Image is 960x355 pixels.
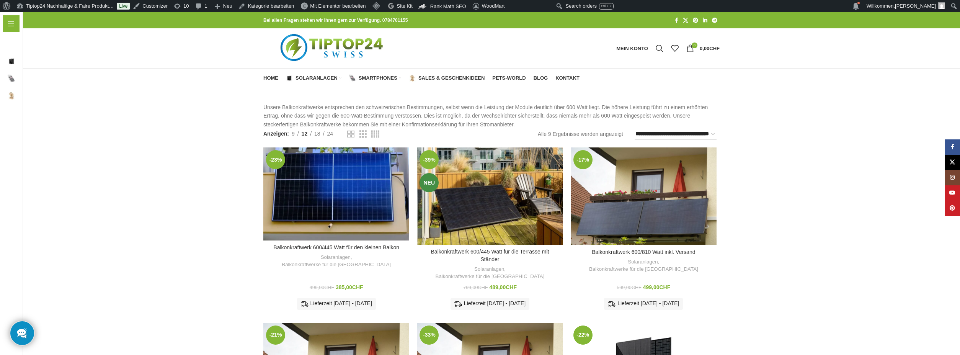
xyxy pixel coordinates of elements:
a: Home [263,70,278,86]
span: Ctrl + K [601,4,612,8]
span: CHF [709,46,720,51]
a: Balkonkraftwerk 600/810 Watt inkl. Versand [571,147,717,245]
a: YouTube Social Link [945,185,960,201]
a: Sales & Geschenkideen [409,70,485,86]
span: Home [263,75,278,81]
a: Rasteransicht 4 [371,129,379,139]
span: Kontakt [555,75,580,81]
div: Lieferzeit [DATE] - [DATE] [297,298,376,309]
a: Kontakt [555,70,580,86]
img: Aufrufe der letzten 48 Stunden. Klicke hier für weitere Jetpack-Statistiken. [511,2,554,11]
a: Pinterest Social Link [945,201,960,216]
bdi: 385,00 [336,284,363,290]
a: Rasteransicht 2 [347,129,354,139]
span: Anzeigen [263,129,289,138]
a: Smartphones [349,70,401,86]
a: Balkonkraftwerke für die [GEOGRAPHIC_DATA] [436,273,545,280]
span: -21% [266,326,285,345]
span: Site Kit [397,3,413,9]
a: 9 [289,129,297,138]
a: Balkonkraftwerk 600/810 Watt inkl. Versand [592,249,695,255]
a: Rasteransicht 3 [359,129,367,139]
img: Solaranlagen [286,75,293,82]
span: 18 [314,131,320,137]
bdi: 799,00 [463,285,488,290]
bdi: 599,00 [617,285,641,290]
select: Shop-Reihenfolge [635,129,717,140]
span: Pets-World [492,75,526,81]
span: Blog [534,75,548,81]
bdi: 499,00 [643,284,671,290]
img: Sales & Geschenkideen [409,75,416,82]
a: Instagram Social Link [945,170,960,185]
a: Pinterest Social Link [691,15,700,26]
a: Balkonkraftwerk 600/445 Watt für die Terrasse mit Ständer [431,249,549,262]
bdi: 489,00 [489,284,517,290]
div: , [575,258,713,273]
a: Facebook Social Link [673,15,681,26]
span: Mein Konto [616,46,648,51]
span: 24 [327,131,333,137]
div: Lieferzeit [DATE] - [DATE] [451,298,529,309]
bdi: 499,00 [310,285,334,290]
span: 9 [292,131,295,137]
span: Smartphones [359,75,397,81]
a: Logo der Website [263,45,402,51]
span: Mit Elementor bearbeiten [310,3,366,9]
div: Lieferzeit [DATE] - [DATE] [604,298,683,309]
a: Facebook Social Link [945,139,960,155]
a: Telegram Social Link [710,15,720,26]
span: Solaranlagen [296,75,338,81]
bdi: 0,00 [700,46,720,51]
img: Tiptop24 Nachhaltige & Faire Produkte [263,28,402,68]
span: CHF [324,285,334,290]
p: Unsere Balkonkraftwerke entsprechen den schweizerischen Bestimmungen, selbst wenn die Leistung de... [263,103,720,129]
a: 18 [312,129,323,138]
span: Neu [420,173,439,192]
a: Live [117,3,130,10]
strong: Bei allen Fragen stehen wir Ihnen gern zur Verfügung. 0784701155 [263,18,408,23]
a: Balkonkraftwerke für die [GEOGRAPHIC_DATA] [282,261,391,268]
div: , [421,266,559,280]
span: Sales & Geschenkideen [418,75,485,81]
a: Solaranlagen [474,266,504,273]
a: Solaranlagen [286,70,341,86]
span: -39% [420,150,439,169]
a: Blog [534,70,548,86]
span: [PERSON_NAME] [895,3,936,9]
span: CHF [660,284,671,290]
span: CHF [632,285,642,290]
a: X Social Link [945,155,960,170]
div: , [267,254,405,268]
a: Solaranlagen [321,254,351,261]
span: 0 [692,43,697,48]
a: X Social Link [681,15,691,26]
span: -23% [266,150,285,169]
div: Hauptnavigation [260,70,583,86]
span: CHF [506,284,517,290]
a: 0 0,00CHF [682,41,723,56]
span: 12 [302,131,308,137]
a: Balkonkraftwerk 600/445 Watt für den kleinen Balkon [273,244,399,250]
span: -17% [573,150,593,169]
a: 24 [325,129,336,138]
div: Meine Wunschliste [667,41,682,56]
p: Alle 9 Ergebnisse werden angezeigt [538,130,623,138]
span: -33% [420,326,439,345]
a: Balkonkraftwerke für die [GEOGRAPHIC_DATA] [589,266,698,273]
span: CHF [352,284,363,290]
a: LinkedIn Social Link [700,15,710,26]
a: Balkonkraftwerk 600/445 Watt für die Terrasse mit Ständer [417,147,563,245]
span: -22% [573,326,593,345]
span: CHF [478,285,488,290]
a: Balkonkraftwerk 600/445 Watt für den kleinen Balkon [263,147,409,240]
a: Solaranlagen [628,258,658,266]
img: Smartphones [349,75,356,82]
a: Mein Konto [612,41,652,56]
span: Rank Math SEO [430,3,466,9]
a: Pets-World [492,70,526,86]
a: Suche [652,41,667,56]
a: 12 [299,129,310,138]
